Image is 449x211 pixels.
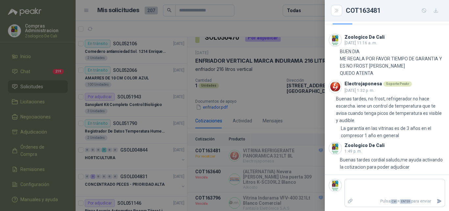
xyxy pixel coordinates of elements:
[329,179,342,192] img: Company Logo
[390,199,397,204] span: Ctrl
[434,196,445,207] button: Enviar
[344,144,385,147] h3: Zoologico De Cali
[356,196,434,207] p: Pulsa + para enviar
[346,5,441,16] div: COT163481
[333,7,341,14] button: Close
[336,95,445,124] p: Buenas tardes, no frost, refrigerador no hace escarcha. iene un control de temperatura que te avi...
[344,149,362,154] span: 1:49 p. m.
[329,34,342,46] img: Company Logo
[344,82,382,86] h3: Electrojaponesa
[329,142,342,155] img: Company Logo
[340,48,445,77] p: BUEN DIA ME REGALA POR FAVOR TIEMPO DE GARANTIA Y ES NO FROST [PERSON_NAME] QUEDO ATENTA
[344,88,374,93] span: [DATE] 1:32 p. m.
[340,156,445,171] p: Buenas tardes cordial saludo,me ayuda activando la cotizacion para poder adjudicar
[383,81,412,87] div: Soporte Peakr
[345,196,356,207] label: Adjuntar archivos
[344,41,377,45] span: [DATE] 11:16 a. m.
[400,199,411,204] span: ENTER
[341,125,445,139] p: La garantía en las vitrinas es de 3 años en el compresor 1 año en general
[344,35,385,39] h3: Zoologico De Cali
[329,80,342,93] img: Company Logo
